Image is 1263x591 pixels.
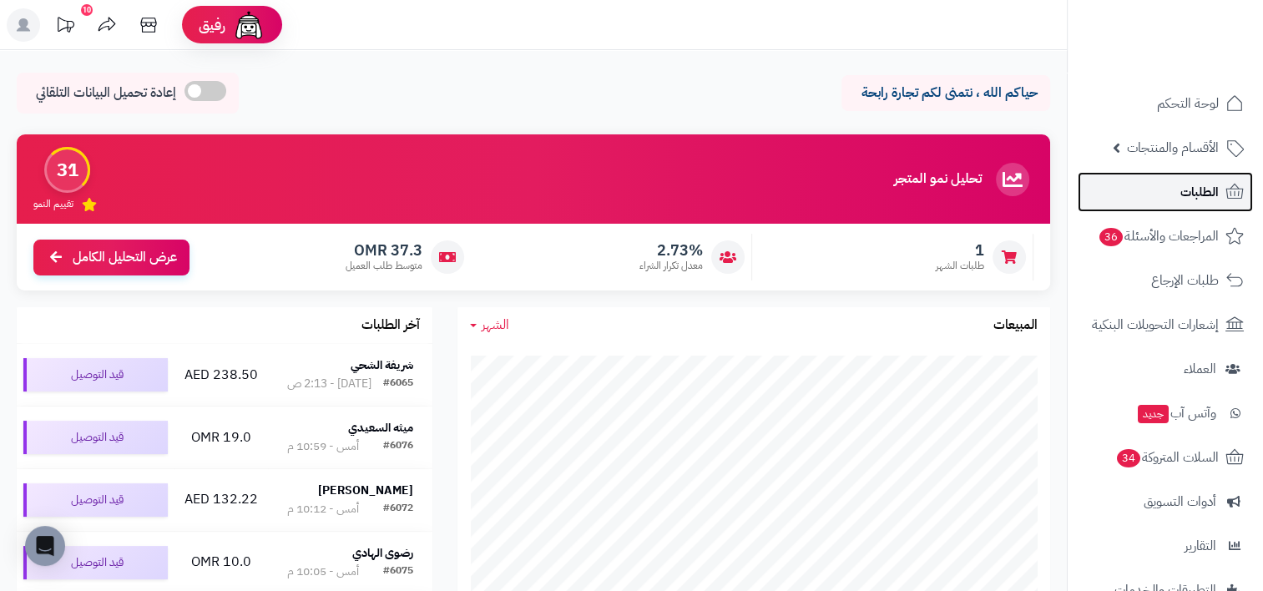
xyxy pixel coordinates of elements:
[174,407,268,468] td: 19.0 OMR
[639,259,703,273] span: معدل تكرار الشراء
[1127,136,1219,159] span: الأقسام والمنتجات
[23,358,168,391] div: قيد التوصيل
[287,438,359,455] div: أمس - 10:59 م
[318,482,413,499] strong: [PERSON_NAME]
[470,316,509,335] a: الشهر
[73,248,177,267] span: عرض التحليل الكامل
[348,419,413,437] strong: ميثه السعيدي
[1116,448,1140,467] span: 34
[1078,349,1253,389] a: العملاء
[1138,405,1169,423] span: جديد
[1078,216,1253,256] a: المراجعات والأسئلة36
[346,259,422,273] span: متوسط طلب العميل
[1185,534,1216,558] span: التقارير
[993,318,1038,333] h3: المبيعات
[1136,402,1216,425] span: وآتس آب
[1180,180,1219,204] span: الطلبات
[383,563,413,580] div: #6075
[1078,437,1253,477] a: السلات المتروكة34
[174,344,268,406] td: 238.50 AED
[232,8,265,42] img: ai-face.png
[1115,446,1219,469] span: السلات المتروكة
[361,318,420,333] h3: آخر الطلبات
[1078,172,1253,212] a: الطلبات
[287,563,359,580] div: أمس - 10:05 م
[44,8,86,46] a: تحديثات المنصة
[351,356,413,374] strong: شريفة الشحي
[1078,83,1253,124] a: لوحة التحكم
[383,438,413,455] div: #6076
[33,197,73,211] span: تقييم النمو
[1078,393,1253,433] a: وآتس آبجديد
[1078,526,1253,566] a: التقارير
[199,15,225,35] span: رفيق
[482,315,509,335] span: الشهر
[1144,490,1216,513] span: أدوات التسويق
[936,241,984,260] span: 1
[287,376,371,392] div: [DATE] - 2:13 ص
[383,376,413,392] div: #6065
[936,259,984,273] span: طلبات الشهر
[1099,227,1123,246] span: 36
[23,483,168,517] div: قيد التوصيل
[33,240,189,275] a: عرض التحليل الكامل
[1078,482,1253,522] a: أدوات التسويق
[23,546,168,579] div: قيد التوصيل
[639,241,703,260] span: 2.73%
[1078,260,1253,301] a: طلبات الإرجاع
[23,421,168,454] div: قيد التوصيل
[25,526,65,566] div: Open Intercom Messenger
[1092,313,1219,336] span: إشعارات التحويلات البنكية
[1184,357,1216,381] span: العملاء
[1151,269,1219,292] span: طلبات الإرجاع
[346,241,422,260] span: 37.3 OMR
[1149,33,1247,68] img: logo-2.png
[1157,92,1219,115] span: لوحة التحكم
[383,501,413,518] div: #6072
[1098,225,1219,248] span: المراجعات والأسئلة
[36,83,176,103] span: إعادة تحميل البيانات التلقائي
[352,544,413,562] strong: رضوى الهادي
[894,172,982,187] h3: تحليل نمو المتجر
[1078,305,1253,345] a: إشعارات التحويلات البنكية
[854,83,1038,103] p: حياكم الله ، نتمنى لكم تجارة رابحة
[174,469,268,531] td: 132.22 AED
[81,4,93,16] div: 10
[287,501,359,518] div: أمس - 10:12 م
